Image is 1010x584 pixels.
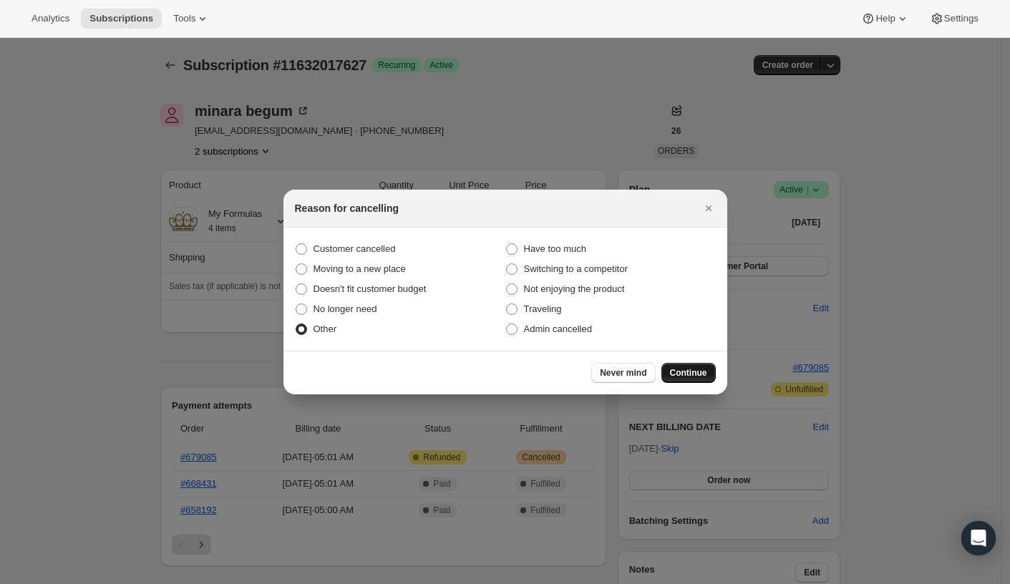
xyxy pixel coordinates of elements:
div: Open Intercom Messenger [961,521,996,555]
button: Close [699,198,719,218]
span: Have too much [524,243,586,254]
span: No longer need [314,303,377,314]
button: Continue [661,363,716,383]
button: Tools [165,9,218,29]
button: Never mind [591,363,655,383]
span: Customer cancelled [314,243,396,254]
span: Switching to a competitor [524,263,628,274]
span: Subscriptions [89,13,153,24]
span: Help [875,13,895,24]
span: Other [314,323,337,334]
button: Settings [921,9,987,29]
span: Doesn't fit customer budget [314,283,427,294]
button: Subscriptions [81,9,162,29]
span: Traveling [524,303,562,314]
span: Analytics [31,13,69,24]
span: Not enjoying the product [524,283,625,294]
button: Analytics [23,9,78,29]
span: Moving to a new place [314,263,406,274]
span: Settings [944,13,979,24]
button: Help [853,9,918,29]
span: Admin cancelled [524,323,592,334]
span: Never mind [600,367,646,379]
span: Tools [173,13,195,24]
span: Continue [670,367,707,379]
h2: Reason for cancelling [295,201,399,215]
